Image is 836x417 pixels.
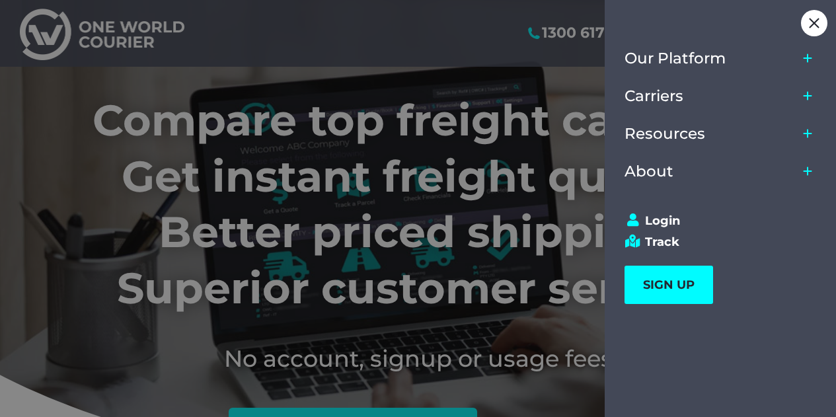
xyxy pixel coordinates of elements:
a: About [625,153,798,190]
span: Resources [625,125,705,143]
div: Close [801,10,827,36]
span: Our Platform [625,50,726,67]
a: Carriers [625,77,798,115]
a: Track [625,235,804,249]
a: Our Platform [625,40,798,77]
a: SIGN UP [625,266,713,304]
a: Resources [625,115,798,153]
span: Carriers [625,87,683,105]
span: SIGN UP [643,278,695,292]
span: About [625,163,673,180]
a: Login [625,213,804,228]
